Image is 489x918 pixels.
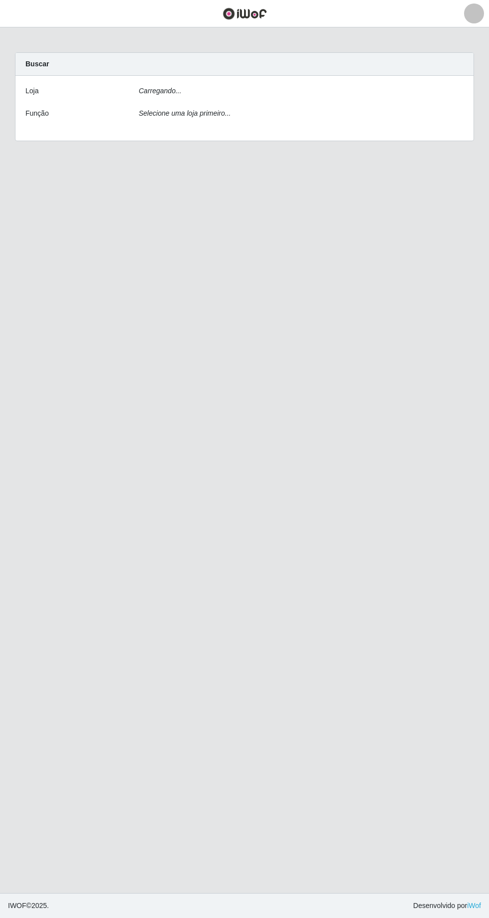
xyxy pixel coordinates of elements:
[139,87,182,95] i: Carregando...
[25,86,38,96] label: Loja
[223,7,267,20] img: CoreUI Logo
[25,60,49,68] strong: Buscar
[467,902,481,910] a: iWof
[8,902,26,910] span: IWOF
[25,108,49,119] label: Função
[413,901,481,911] span: Desenvolvido por
[139,109,231,117] i: Selecione uma loja primeiro...
[8,901,49,911] span: © 2025 .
